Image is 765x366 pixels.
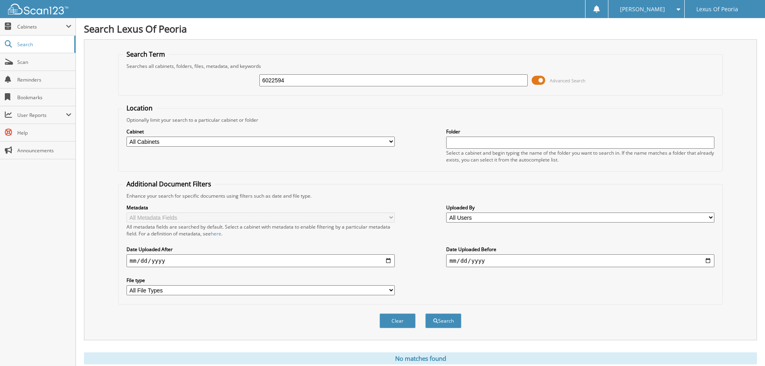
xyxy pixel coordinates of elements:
[84,22,757,35] h1: Search Lexus Of Peoria
[122,117,718,123] div: Optionally limit your search to a particular cabinet or folder
[126,277,395,284] label: File type
[379,313,416,328] button: Clear
[126,223,395,237] div: All metadata fields are searched by default. Select a cabinet with metadata to enable filtering b...
[122,192,718,199] div: Enhance your search for specific documents using filters such as date and file type.
[425,313,461,328] button: Search
[211,230,221,237] a: here
[126,254,395,267] input: start
[550,78,585,84] span: Advanced Search
[446,128,714,135] label: Folder
[17,59,71,65] span: Scan
[446,204,714,211] label: Uploaded By
[446,149,714,163] div: Select a cabinet and begin typing the name of the folder you want to search in. If the name match...
[620,7,665,12] span: [PERSON_NAME]
[446,254,714,267] input: end
[17,147,71,154] span: Announcements
[84,352,757,364] div: No matches found
[126,128,395,135] label: Cabinet
[122,63,718,70] div: Searches all cabinets, folders, files, metadata, and keywords
[126,246,395,253] label: Date Uploaded After
[696,7,738,12] span: Lexus Of Peoria
[446,246,714,253] label: Date Uploaded Before
[17,76,71,83] span: Reminders
[17,94,71,101] span: Bookmarks
[8,4,68,14] img: scan123-logo-white.svg
[122,50,169,59] legend: Search Term
[126,204,395,211] label: Metadata
[17,23,66,30] span: Cabinets
[122,104,157,112] legend: Location
[17,112,66,119] span: User Reports
[122,180,215,188] legend: Additional Document Filters
[17,129,71,136] span: Help
[17,41,70,48] span: Search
